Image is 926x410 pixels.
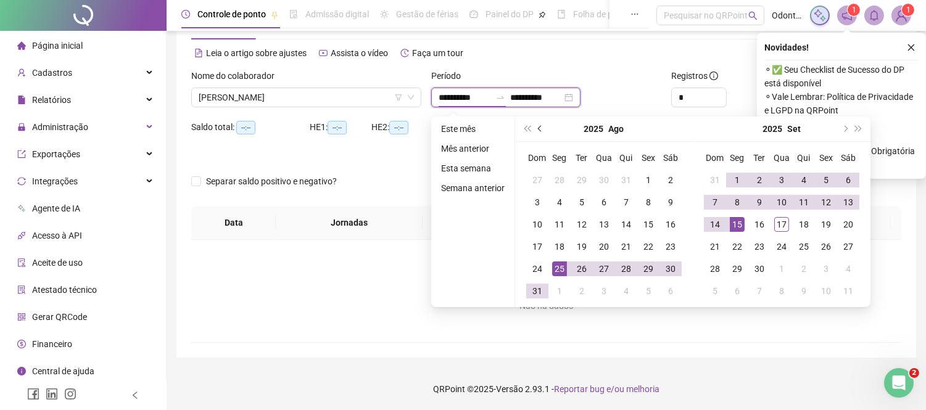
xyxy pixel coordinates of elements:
td: 2025-08-16 [659,213,682,236]
div: 2 [663,173,678,187]
div: 30 [663,261,678,276]
td: 2025-08-13 [593,213,615,236]
td: 2025-09-05 [637,280,659,302]
div: HE 2: [371,120,433,134]
td: 2025-08-21 [615,236,637,258]
td: 2025-08-28 [615,258,637,280]
div: 12 [819,195,833,210]
td: 2025-09-12 [815,191,837,213]
span: home [17,41,26,50]
td: 2025-08-14 [615,213,637,236]
td: 2025-08-10 [526,213,548,236]
div: 14 [708,217,722,232]
div: 6 [841,173,856,187]
th: Qua [593,147,615,169]
td: 2025-08-22 [637,236,659,258]
span: solution [17,285,26,294]
div: 29 [641,261,656,276]
td: 2025-08-30 [659,258,682,280]
div: 17 [774,217,789,232]
td: 2025-10-01 [771,258,793,280]
div: 9 [796,284,811,298]
span: file-done [289,10,298,18]
th: Seg [548,147,571,169]
div: 4 [619,284,634,298]
span: Versão [496,384,523,394]
th: Jornadas [276,206,422,240]
td: 2025-09-03 [593,280,615,302]
span: left [131,391,139,400]
div: 13 [597,217,611,232]
div: 13 [841,195,856,210]
span: facebook [27,388,39,400]
td: 2025-08-15 [637,213,659,236]
div: 26 [819,239,833,254]
td: 2025-09-11 [793,191,815,213]
td: 2025-09-16 [748,213,771,236]
td: 2025-10-10 [815,280,837,302]
button: next-year [838,117,851,141]
span: Central de ajuda [32,366,94,376]
td: 2025-09-02 [748,169,771,191]
span: info-circle [709,72,718,80]
span: --:-- [328,121,347,134]
td: 2025-09-27 [837,236,859,258]
div: 5 [574,195,589,210]
td: 2025-08-06 [593,191,615,213]
div: 2 [752,173,767,187]
th: Dom [704,147,726,169]
div: 3 [819,261,833,276]
div: 6 [597,195,611,210]
span: Gestão de férias [396,9,458,19]
td: 2025-08-08 [637,191,659,213]
span: Leia o artigo sobre ajustes [206,48,307,58]
div: 21 [619,239,634,254]
span: dollar [17,340,26,348]
span: audit [17,258,26,267]
div: 2 [574,284,589,298]
img: sparkle-icon.fc2bf0ac1784a2077858766a79e2daf3.svg [813,9,827,22]
th: Qui [615,147,637,169]
div: Saldo total: [191,120,310,134]
span: Financeiro [32,339,72,349]
div: 4 [841,261,856,276]
td: 2025-08-26 [571,258,593,280]
td: 2025-09-05 [815,169,837,191]
td: 2025-09-24 [771,236,793,258]
span: qrcode [17,313,26,321]
div: 4 [796,173,811,187]
span: Registros [671,69,718,83]
span: Cadastros [32,68,72,78]
td: 2025-08-20 [593,236,615,258]
div: 11 [841,284,856,298]
span: Admissão digital [305,9,369,19]
div: 10 [819,284,833,298]
iframe: Intercom live chat [884,368,914,398]
span: Faça um tour [412,48,463,58]
span: 1 [906,6,911,14]
span: Painel do DP [486,9,534,19]
span: notification [841,10,853,21]
div: 9 [752,195,767,210]
td: 2025-08-31 [526,280,548,302]
span: youtube [319,49,328,57]
div: 10 [530,217,545,232]
span: filter [395,94,402,101]
div: HE 1: [310,120,371,134]
td: 2025-10-09 [793,280,815,302]
td: 2025-09-18 [793,213,815,236]
div: 7 [752,284,767,298]
div: 29 [574,173,589,187]
button: super-next-year [852,117,866,141]
span: history [400,49,409,57]
span: ⚬ ✅ Seu Checklist de Sucesso do DP está disponível [764,63,919,90]
td: 2025-09-02 [571,280,593,302]
td: 2025-09-07 [704,191,726,213]
span: Controle de ponto [197,9,266,19]
td: 2025-09-01 [548,280,571,302]
div: 16 [752,217,767,232]
div: 1 [641,173,656,187]
td: 2025-08-29 [637,258,659,280]
button: prev-year [534,117,547,141]
th: Ter [748,147,771,169]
